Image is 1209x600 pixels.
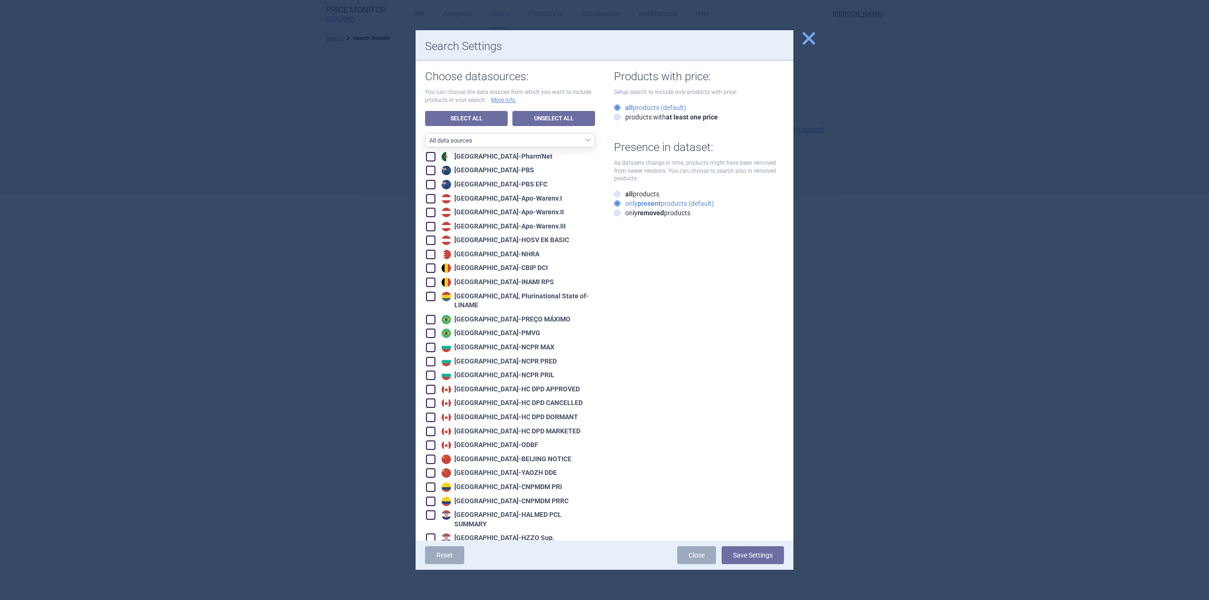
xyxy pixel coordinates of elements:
a: Reset [425,546,464,564]
img: Australia [442,180,451,189]
strong: all [625,190,633,198]
div: [GEOGRAPHIC_DATA] - CBIP DCI [439,263,548,273]
img: Bulgaria [442,371,451,380]
label: only products (default) [614,199,714,208]
h1: Choose datasources: [425,70,595,84]
img: Croatia [442,533,451,543]
div: [GEOGRAPHIC_DATA] - ODBF [439,440,538,450]
img: Austria [442,236,451,245]
img: Croatia [442,510,451,520]
div: [GEOGRAPHIC_DATA] - INAMI RPS [439,278,554,287]
img: Colombia [442,482,451,492]
div: [GEOGRAPHIC_DATA] - HC DPD CANCELLED [439,398,583,408]
img: Canada [442,440,451,450]
div: [GEOGRAPHIC_DATA] - Pharm'Net [439,152,553,161]
img: Colombia [442,497,451,506]
div: [GEOGRAPHIC_DATA] - HC DPD APPROVED [439,385,580,394]
strong: present [638,200,661,207]
label: products with [614,112,718,122]
div: [GEOGRAPHIC_DATA] - Apo-Warenv.III [439,222,566,231]
img: Canada [442,385,451,394]
div: [GEOGRAPHIC_DATA] - HZZO Sup. [439,533,554,543]
img: Canada [442,413,451,422]
h1: Products with price: [614,70,784,84]
a: More info. [491,96,517,104]
div: [GEOGRAPHIC_DATA] - PBS EFC [439,180,547,189]
img: Bahrain [442,250,451,259]
img: Austria [442,208,451,217]
div: [GEOGRAPHIC_DATA] - NHRA [439,250,539,259]
div: [GEOGRAPHIC_DATA] - HC DPD MARKETED [439,427,580,436]
div: [GEOGRAPHIC_DATA] - HALMED PCL SUMMARY [439,510,595,529]
a: Unselect All [512,111,595,126]
label: only products [614,208,690,218]
div: [GEOGRAPHIC_DATA], Plurinational State of - LINAME [439,292,595,310]
div: [GEOGRAPHIC_DATA] - NCPR PRIL [439,371,554,380]
p: As datasets change in time, products might have been removed from newer versions. You can choose ... [614,159,784,183]
img: China [442,455,451,464]
div: [GEOGRAPHIC_DATA] - PBS [439,166,534,175]
button: Save Settings [722,546,784,564]
div: [GEOGRAPHIC_DATA] - HOSV EK BASIC [439,236,569,245]
h1: Presence in dataset: [614,141,784,154]
div: [GEOGRAPHIC_DATA] - Apo-Warenv.I [439,194,562,203]
p: Setup search to include only products with price: [614,88,784,96]
img: Brazil [442,315,451,324]
strong: at least one price [666,113,718,121]
div: [GEOGRAPHIC_DATA] - YAOZH DDE [439,468,557,478]
a: Close [677,546,716,564]
img: Belgium [442,278,451,287]
div: [GEOGRAPHIC_DATA] - CNPMDM PRRC [439,497,569,506]
img: Bulgaria [442,357,451,366]
img: Belgium [442,263,451,273]
label: products (default) [614,103,686,112]
img: Brazil [442,329,451,338]
label: products [614,189,659,199]
p: You can choose the data sources from which you want to include products in your search. [425,88,595,104]
div: [GEOGRAPHIC_DATA] - BEIJING NOTICE [439,455,571,464]
img: Bulgaria [442,343,451,352]
strong: all [625,104,633,111]
img: Bolivia, Plurinational State of [442,292,451,301]
img: Algeria [442,152,451,161]
div: [GEOGRAPHIC_DATA] - PREÇO MÁXIMO [439,315,570,324]
div: [GEOGRAPHIC_DATA] - HC DPD DORMANT [439,413,578,422]
div: [GEOGRAPHIC_DATA] - Apo-Warenv.II [439,208,564,217]
img: Austria [442,194,451,203]
a: Select All [425,111,508,126]
h1: Search Settings [425,40,784,53]
img: Austria [442,222,451,231]
img: Australia [442,166,451,175]
strong: removed [638,209,664,217]
div: [GEOGRAPHIC_DATA] - NCPR PRED [439,357,557,366]
img: Canada [442,398,451,408]
img: Canada [442,427,451,436]
div: [GEOGRAPHIC_DATA] - NCPR MAX [439,343,554,352]
div: [GEOGRAPHIC_DATA] - PMVG [439,329,540,338]
div: [GEOGRAPHIC_DATA] - CNPMDM PRI [439,482,562,492]
img: China [442,468,451,478]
